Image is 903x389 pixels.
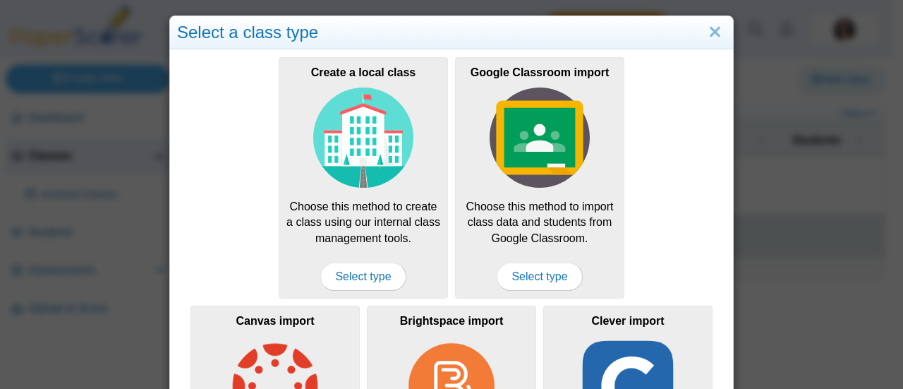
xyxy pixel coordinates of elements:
[279,57,448,299] a: Create a local class Choose this method to create a class using our internal class management too...
[279,57,448,299] div: Choose this method to create a class using our internal class management tools.
[591,315,664,327] b: Clever import
[236,315,314,327] b: Canvas import
[471,66,609,78] b: Google Classroom import
[170,16,733,49] div: Select a class type
[455,57,624,299] a: Google Classroom import Choose this method to import class data and students from Google Classroo...
[497,263,582,291] span: Select type
[313,88,413,188] img: class-type-local.svg
[704,20,726,44] a: Close
[455,57,624,299] div: Choose this method to import class data and students from Google Classroom.
[400,315,504,327] b: Brightspace import
[320,263,406,291] span: Select type
[311,66,416,78] b: Create a local class
[490,88,590,188] img: class-type-google-classroom.svg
